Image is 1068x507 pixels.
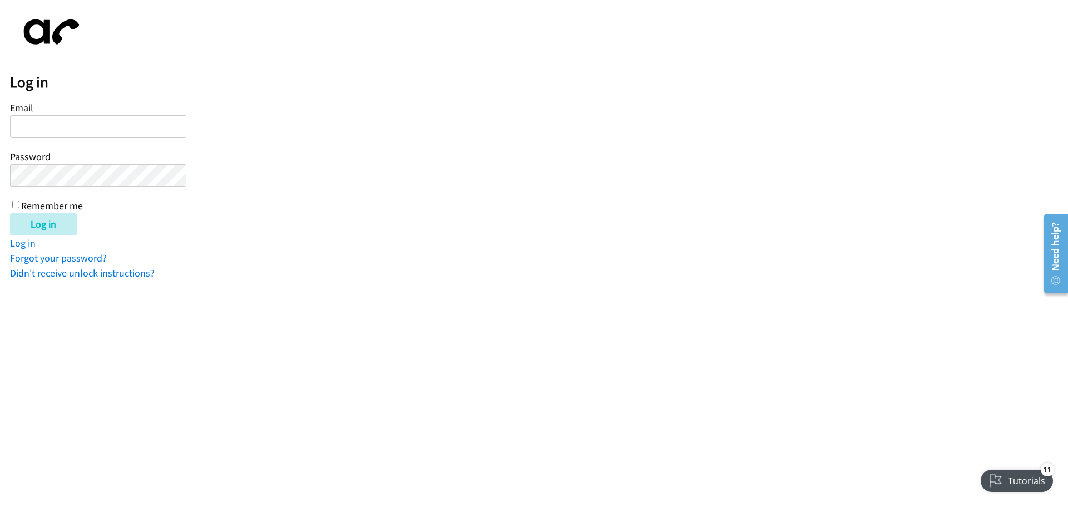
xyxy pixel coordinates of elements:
[974,459,1060,499] iframe: Checklist
[10,101,33,114] label: Email
[10,73,1068,92] h2: Log in
[10,150,51,163] label: Password
[21,199,83,212] label: Remember me
[10,213,77,235] input: Log in
[1036,209,1068,298] iframe: Resource Center
[10,267,155,279] a: Didn't receive unlock instructions?
[10,252,107,264] a: Forgot your password?
[10,237,36,249] a: Log in
[10,10,88,54] img: aphone-8a226864a2ddd6a5e75d1ebefc011f4aa8f32683c2d82f3fb0802fe031f96514.svg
